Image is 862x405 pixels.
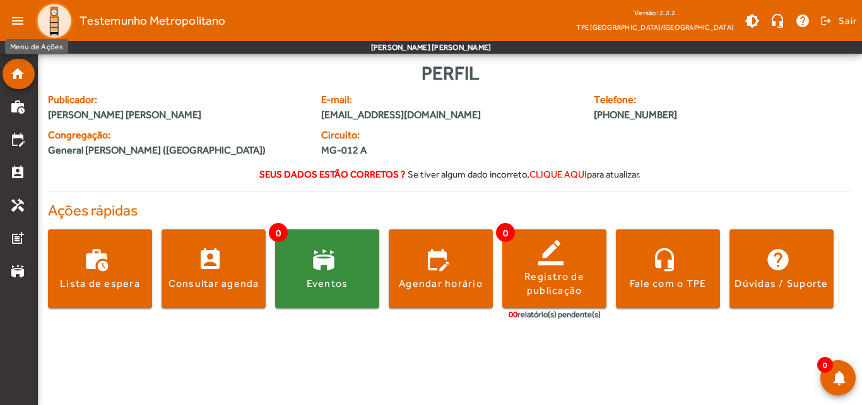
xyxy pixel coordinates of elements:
[10,99,25,114] mat-icon: work_history
[48,229,152,308] button: Lista de espera
[10,198,25,213] mat-icon: handyman
[275,229,379,308] button: Eventos
[48,202,852,220] h4: Ações rápidas
[630,277,707,291] div: Fale com o TPE
[168,277,259,291] div: Consultar agenda
[48,107,306,123] span: [PERSON_NAME] [PERSON_NAME]
[321,107,579,123] span: [EMAIL_ADDRESS][DOMAIN_NAME]
[269,223,288,242] span: 0
[48,128,306,143] span: Congregação:
[529,169,587,179] span: clique aqui
[259,169,406,179] strong: Seus dados estão corretos ?
[48,59,852,87] div: Perfil
[818,11,857,30] button: Sair
[729,229,834,308] button: Dúvidas / Suporte
[10,165,25,180] mat-icon: perm_contact_calendar
[10,231,25,246] mat-icon: post_add
[321,92,579,107] span: E-mail:
[817,357,833,373] span: 0
[321,128,442,143] span: Circuito:
[839,11,857,31] span: Sair
[48,143,266,158] span: General [PERSON_NAME] ([GEOGRAPHIC_DATA])
[576,5,733,21] div: Versão: 2.2.2
[576,21,733,33] span: TPE [GEOGRAPHIC_DATA]/[GEOGRAPHIC_DATA]
[399,277,483,291] div: Agendar horário
[10,263,25,279] mat-icon: stadium
[5,8,30,33] mat-icon: menu
[307,277,348,291] div: Eventos
[30,2,225,40] a: Testemunho Metropolitano
[594,92,784,107] span: Telefone:
[496,223,515,242] span: 0
[594,107,784,123] span: [PHONE_NUMBER]
[735,277,828,291] div: Dúvidas / Suporte
[502,229,606,308] button: Registro de publicação
[80,11,225,31] span: Testemunho Metropolitano
[60,277,140,291] div: Lista de espera
[48,92,306,107] span: Publicador:
[408,169,641,179] span: Se tiver algum dado incorreto, para atualizar.
[162,229,266,308] button: Consultar agenda
[509,308,601,321] div: relatório(s) pendente(s)
[35,2,73,40] img: Logo TPE
[509,310,517,319] span: 00
[321,143,442,158] span: MG-012 A
[502,270,606,298] div: Registro de publicação
[5,39,68,54] div: Menu de Ações
[389,229,493,308] button: Agendar horário
[10,132,25,147] mat-icon: edit_calendar
[10,66,25,82] mat-icon: home
[616,229,720,308] button: Fale com o TPE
